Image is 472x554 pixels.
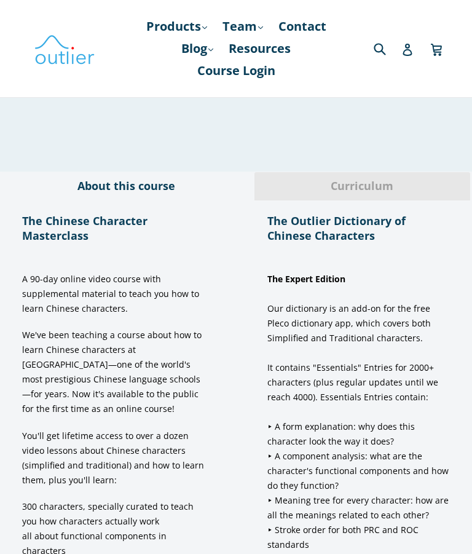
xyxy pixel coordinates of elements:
[258,178,468,194] span: Curriculum
[267,273,345,285] span: The Expert Edition
[216,15,269,38] a: Team
[267,421,415,447] span: ‣ A form explanation: why does this character look the way it does?
[4,178,249,194] span: About this course
[22,329,202,414] span: We've been teaching a course about how to learn Chinese characters at [GEOGRAPHIC_DATA]—one of th...
[371,36,404,61] input: Search
[34,31,95,66] img: Outlier Linguistics
[267,450,449,491] span: ‣ A component analysis: what are the character's functional components and how do they function?
[140,15,213,38] a: Products
[22,501,194,527] span: 300 characters, specially curated to teach you how characters actually work
[267,524,419,550] span: ‣ Stroke order for both PRC and ROC standards
[222,38,297,60] a: Resources
[191,60,281,82] a: Course Login
[22,213,205,243] h1: The Chinese Character Masterclass
[267,303,431,344] span: Our dictionary is an add-on for the free Pleco dictionary app, which covers both Simplified and T...
[22,273,199,314] span: A 90-day online video course with supplemental material to teach you how to learn Chinese charact...
[175,38,219,60] a: Blog
[267,494,449,521] span: ‣ Meaning tree for every character: how are all the meanings related to each other?
[267,213,450,243] h1: The Outlier Dictionary of Chinese Characters
[267,362,438,403] span: It contains "Essentials" Entries for 2000+ characters (plus regular updates until we reach 4000)....
[272,15,332,38] a: Contact
[22,430,204,486] span: You'll get lifetime access to over a dozen video lessons about Chinese characters (simplified and...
